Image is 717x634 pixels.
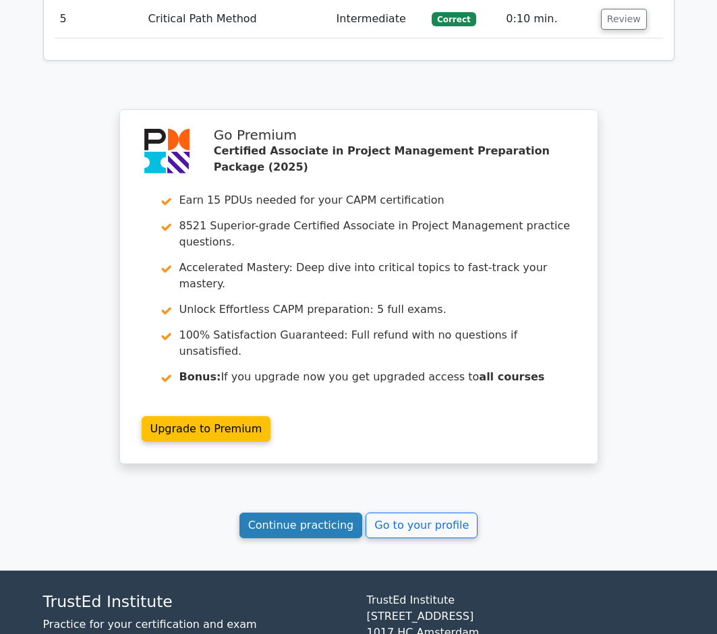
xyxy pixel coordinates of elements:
[43,592,351,611] h4: TrustEd Institute
[239,513,363,538] a: Continue practicing
[601,9,647,30] button: Review
[142,416,271,442] a: Upgrade to Premium
[43,618,257,631] a: Practice for your certification and exam
[432,12,476,26] span: Correct
[366,513,478,538] a: Go to your profile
